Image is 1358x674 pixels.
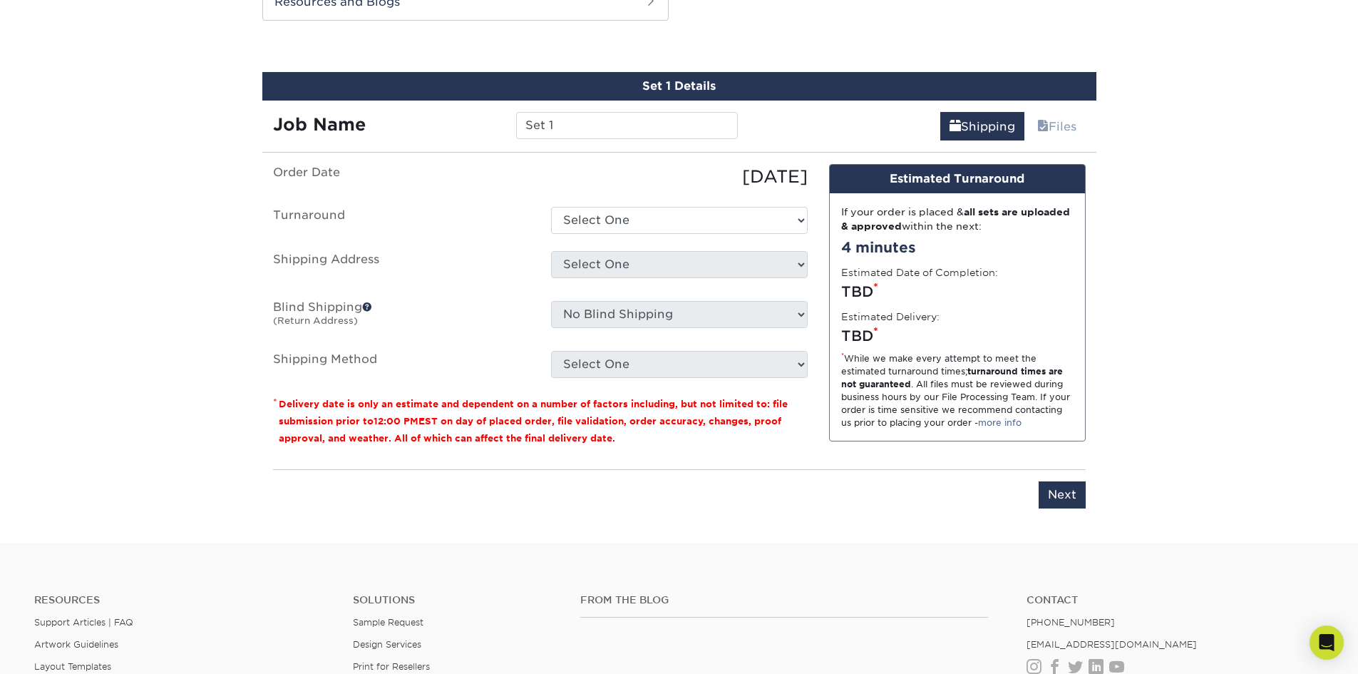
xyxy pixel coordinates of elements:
label: Estimated Date of Completion: [841,265,998,280]
a: Contact [1027,594,1324,606]
a: Print for Resellers [353,661,430,672]
div: Open Intercom Messenger [1310,626,1344,660]
div: Set 1 Details [262,72,1096,101]
div: TBD [841,281,1074,302]
input: Next [1039,481,1086,509]
strong: turnaround times are not guaranteed [841,366,1063,389]
label: Estimated Delivery: [841,310,940,324]
a: Design Services [353,639,421,650]
div: TBD [841,325,1074,347]
label: Blind Shipping [262,301,540,334]
div: If your order is placed & within the next: [841,205,1074,234]
h4: From the Blog [580,594,988,606]
strong: Job Name [273,114,366,135]
label: Order Date [262,164,540,190]
a: Sample Request [353,617,423,628]
small: Delivery date is only an estimate and dependent on a number of factors including, but not limited... [279,399,788,444]
label: Shipping Method [262,351,540,378]
small: (Return Address) [273,315,358,326]
label: Shipping Address [262,251,540,284]
a: Shipping [940,112,1024,141]
span: files [1037,120,1049,133]
span: shipping [950,120,961,133]
a: Files [1028,112,1086,141]
h4: Resources [34,594,331,606]
span: 12:00 PM [374,416,418,427]
a: more info [978,417,1022,428]
a: [PHONE_NUMBER] [1027,617,1115,628]
div: [DATE] [540,164,818,190]
label: Turnaround [262,207,540,234]
div: 4 minutes [841,237,1074,258]
a: [EMAIL_ADDRESS][DOMAIN_NAME] [1027,639,1197,650]
h4: Solutions [353,594,559,606]
div: While we make every attempt to meet the estimated turnaround times; . All files must be reviewed ... [841,352,1074,429]
a: Support Articles | FAQ [34,617,133,628]
iframe: Google Customer Reviews [4,630,121,669]
input: Enter a job name [516,112,738,139]
div: Estimated Turnaround [830,165,1085,193]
